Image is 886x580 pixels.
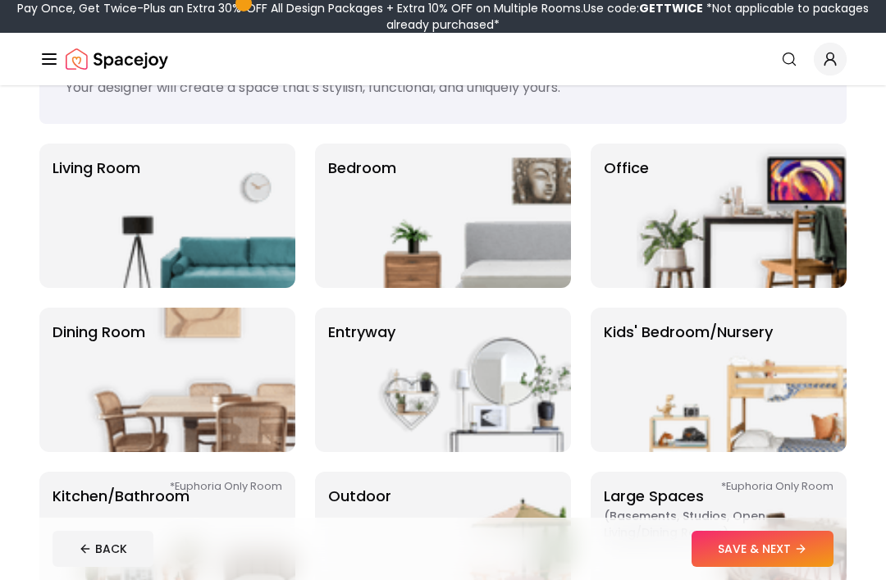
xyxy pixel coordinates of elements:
p: Kids' Bedroom/Nursery [604,321,773,439]
a: Spacejoy [66,43,168,75]
button: BACK [53,531,153,567]
p: Living Room [53,157,140,275]
img: Office [637,144,847,288]
p: Your designer will create a space that's stylish, functional, and uniquely yours. [66,78,820,98]
span: ( Basements, Studios, Open living/dining rooms ) [604,508,809,541]
p: Bedroom [328,157,396,275]
p: entryway [328,321,395,439]
img: Bedroom [361,144,571,288]
p: Dining Room [53,321,145,439]
img: Kids' Bedroom/Nursery [637,308,847,452]
p: Office [604,157,649,275]
img: Living Room [85,144,295,288]
img: Dining Room [85,308,295,452]
button: SAVE & NEXT [692,531,833,567]
img: Spacejoy Logo [66,43,168,75]
nav: Global [39,33,847,85]
img: entryway [361,308,571,452]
